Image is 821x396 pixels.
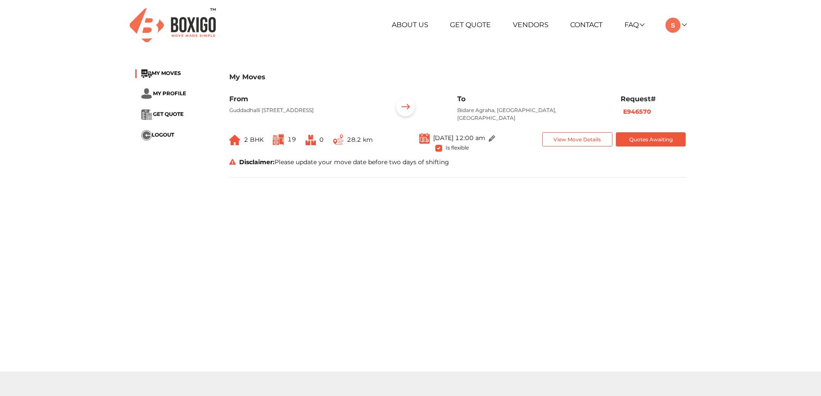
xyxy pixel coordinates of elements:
[513,21,549,29] a: Vendors
[153,90,186,97] span: MY PROFILE
[229,73,686,81] h3: My Moves
[287,135,296,143] span: 19
[623,108,651,115] b: E946570
[152,131,174,138] span: LOGOUT
[306,135,316,145] img: ...
[570,21,602,29] a: Contact
[273,134,284,145] img: ...
[419,132,430,144] img: ...
[239,158,275,166] strong: Disclaimer:
[616,132,686,147] button: Quotes Awaiting
[446,143,469,151] span: Is flexible
[141,69,152,78] img: ...
[319,136,324,143] span: 0
[621,107,654,117] button: E946570
[141,130,152,140] img: ...
[141,70,181,76] a: ...MY MOVES
[141,111,184,117] a: ... GET QUOTE
[333,134,343,145] img: ...
[152,70,181,76] span: MY MOVES
[433,134,485,142] span: [DATE] 12:00 am
[229,135,240,145] img: ...
[141,130,174,140] button: ...LOGOUT
[141,109,152,120] img: ...
[621,95,686,103] h6: Request#
[457,95,607,103] h6: To
[450,21,491,29] a: Get Quote
[347,136,373,143] span: 28.2 km
[392,21,428,29] a: About Us
[457,106,607,122] p: Bidare Agraha, [GEOGRAPHIC_DATA], [GEOGRAPHIC_DATA]
[229,95,379,103] h6: From
[392,95,419,122] img: ...
[141,88,152,99] img: ...
[141,90,186,97] a: ... MY PROFILE
[489,135,495,142] img: ...
[542,132,612,147] button: View Move Details
[229,106,379,114] p: Guddadhalli [STREET_ADDRESS]
[153,111,184,117] span: GET QUOTE
[223,158,693,167] div: Please update your move date before two days of shifting
[244,136,264,143] span: 2 BHK
[624,21,644,29] a: FAQ
[130,8,216,42] img: Boxigo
